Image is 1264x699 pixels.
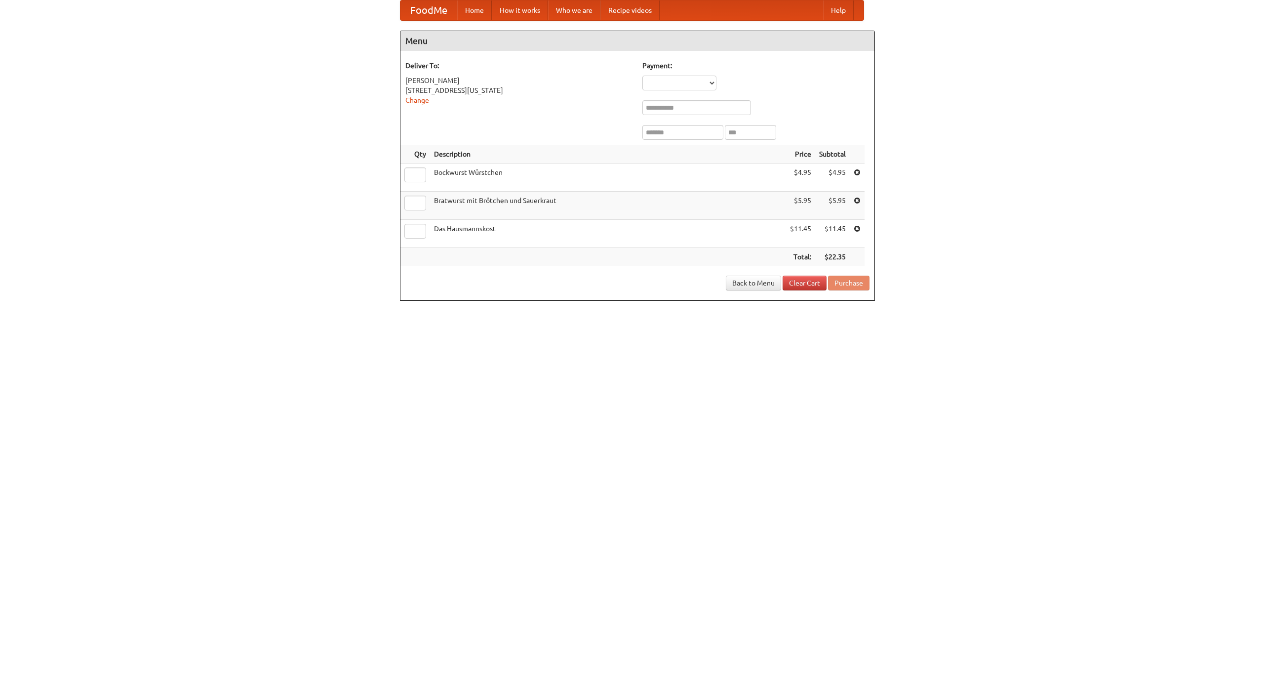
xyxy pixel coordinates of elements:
[828,276,869,290] button: Purchase
[726,276,781,290] a: Back to Menu
[786,248,815,266] th: Total:
[786,164,815,192] td: $4.95
[642,61,869,71] h5: Payment:
[786,220,815,248] td: $11.45
[786,145,815,164] th: Price
[400,31,874,51] h4: Menu
[600,0,660,20] a: Recipe videos
[457,0,492,20] a: Home
[405,76,632,85] div: [PERSON_NAME]
[400,145,430,164] th: Qty
[405,96,429,104] a: Change
[492,0,548,20] a: How it works
[786,192,815,220] td: $5.95
[815,145,850,164] th: Subtotal
[430,192,786,220] td: Bratwurst mit Brötchen und Sauerkraut
[400,0,457,20] a: FoodMe
[823,0,854,20] a: Help
[815,220,850,248] td: $11.45
[815,248,850,266] th: $22.35
[783,276,827,290] a: Clear Cart
[405,85,632,95] div: [STREET_ADDRESS][US_STATE]
[430,164,786,192] td: Bockwurst Würstchen
[430,220,786,248] td: Das Hausmannskost
[815,192,850,220] td: $5.95
[405,61,632,71] h5: Deliver To:
[548,0,600,20] a: Who we are
[430,145,786,164] th: Description
[815,164,850,192] td: $4.95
